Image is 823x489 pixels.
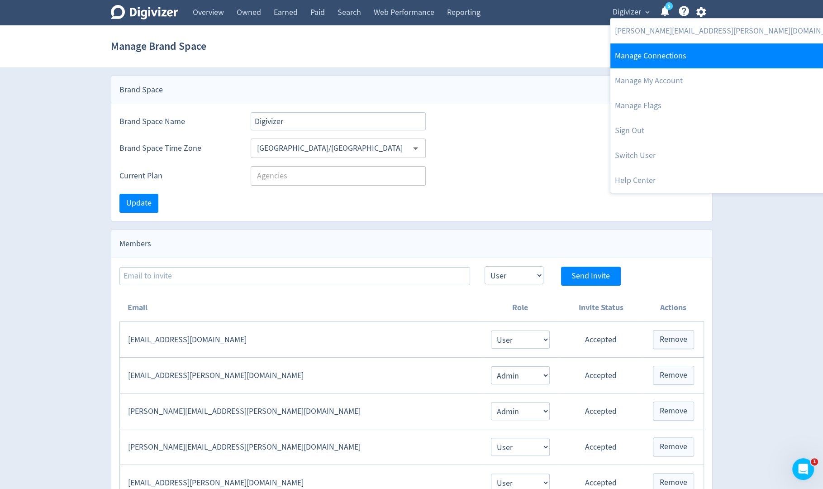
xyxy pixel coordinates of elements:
iframe: Intercom live chat [792,458,814,480]
span: 1 [811,458,818,465]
